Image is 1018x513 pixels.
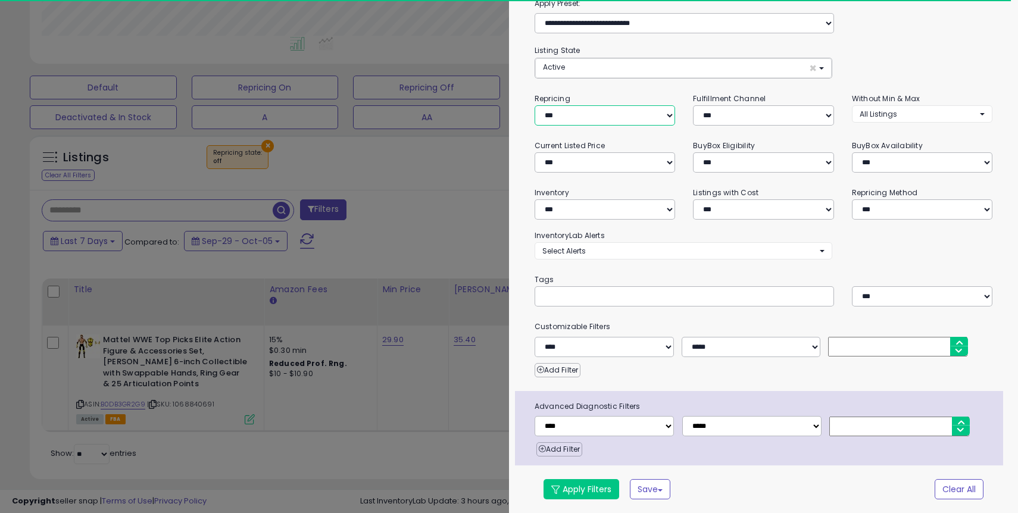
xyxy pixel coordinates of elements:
span: × [809,62,817,74]
button: Active × [535,58,832,78]
small: BuyBox Availability [852,140,923,151]
button: Save [630,479,670,499]
small: Without Min & Max [852,93,920,104]
small: Tags [526,273,1002,286]
small: Repricing Method [852,187,918,198]
small: Inventory [535,187,569,198]
small: Fulfillment Channel [693,93,766,104]
small: Listing State [535,45,580,55]
button: Add Filter [535,363,580,377]
small: Current Listed Price [535,140,605,151]
button: Apply Filters [544,479,619,499]
small: InventoryLab Alerts [535,230,605,240]
span: All Listings [860,109,897,119]
small: Listings with Cost [693,187,758,198]
button: Select Alerts [535,242,832,259]
span: Select Alerts [542,246,586,256]
button: All Listings [852,105,992,123]
small: BuyBox Eligibility [693,140,755,151]
small: Customizable Filters [526,320,1002,333]
span: Advanced Diagnostic Filters [526,400,1004,413]
small: Repricing [535,93,570,104]
button: Clear All [935,479,983,499]
button: Add Filter [536,442,582,456]
span: Active [543,62,565,72]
